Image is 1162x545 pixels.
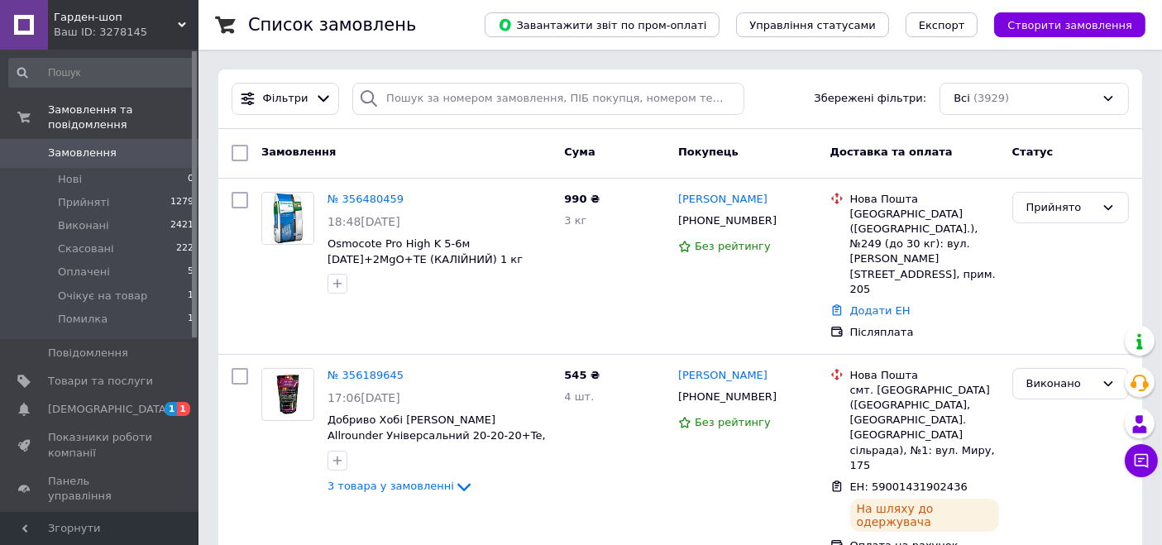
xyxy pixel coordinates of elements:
[48,430,153,460] span: Показники роботи компанії
[973,92,1009,104] span: (3929)
[1007,19,1132,31] span: Створити замовлення
[994,12,1145,37] button: Створити замовлення
[48,146,117,160] span: Замовлення
[261,192,314,245] a: Фото товару
[188,265,194,280] span: 5
[188,172,194,187] span: 0
[262,193,313,244] img: Фото товару
[58,172,82,187] span: Нові
[1125,444,1158,477] button: Чат з покупцем
[58,265,110,280] span: Оплачені
[328,480,474,492] a: 3 товара у замовленні
[1026,375,1095,393] div: Виконано
[850,304,911,317] a: Додати ЕН
[564,369,600,381] span: 545 ₴
[678,368,767,384] a: [PERSON_NAME]
[814,91,926,107] span: Збережені фільтри:
[850,368,999,383] div: Нова Пошта
[48,474,153,504] span: Панель управління
[48,374,153,389] span: Товари та послуги
[54,25,198,40] div: Ваш ID: 3278145
[695,240,771,252] span: Без рейтингу
[328,215,400,228] span: 18:48[DATE]
[850,499,999,532] div: На шляху до одержувача
[352,83,744,115] input: Пошук за номером замовлення, ПІБ покупця, номером телефону, Email, номером накладної
[48,346,128,361] span: Повідомлення
[850,383,999,473] div: смт. [GEOGRAPHIC_DATA] ([GEOGRAPHIC_DATA], [GEOGRAPHIC_DATA]. [GEOGRAPHIC_DATA] сільрада), №1: ву...
[170,195,194,210] span: 1279
[678,192,767,208] a: [PERSON_NAME]
[328,369,404,381] a: № 356189645
[1012,146,1054,158] span: Статус
[8,58,195,88] input: Пошук
[328,237,523,265] a: Osmocote Pro High K 5-6м [DATE]+2MgO+TE (КАЛІЙНИЙ) 1 кг
[564,390,594,403] span: 4 шт.
[58,195,109,210] span: Прийняті
[850,192,999,207] div: Нова Пошта
[678,390,777,403] span: [PHONE_NUMBER]
[269,369,308,420] img: Фото товару
[978,18,1145,31] a: Створити замовлення
[170,218,194,233] span: 2421
[261,146,336,158] span: Замовлення
[48,402,170,417] span: [DEMOGRAPHIC_DATA]
[188,289,194,304] span: 1
[54,10,178,25] span: Гарден-шоп
[263,91,308,107] span: Фільтри
[328,414,546,457] a: Добриво Хобі [PERSON_NAME] Allrounder Універсальний 20-20-20+Te, 200г
[830,146,953,158] span: Доставка та оплата
[261,368,314,421] a: Фото товару
[736,12,889,37] button: Управління статусами
[678,146,739,158] span: Покупець
[1026,199,1095,217] div: Прийнято
[177,402,190,416] span: 1
[749,19,876,31] span: Управління статусами
[498,17,706,32] span: Завантажити звіт по пром-оплаті
[58,312,108,327] span: Помилка
[188,312,194,327] span: 1
[695,416,771,428] span: Без рейтингу
[248,15,416,35] h1: Список замовлень
[328,193,404,205] a: № 356480459
[58,241,114,256] span: Скасовані
[48,103,198,132] span: Замовлення та повідомлення
[328,391,400,404] span: 17:06[DATE]
[850,207,999,297] div: [GEOGRAPHIC_DATA] ([GEOGRAPHIC_DATA].), №249 (до 30 кг): вул. [PERSON_NAME][STREET_ADDRESS], прим...
[485,12,720,37] button: Завантажити звіт по пром-оплаті
[564,193,600,205] span: 990 ₴
[328,480,454,492] span: 3 товара у замовленні
[919,19,965,31] span: Експорт
[564,146,595,158] span: Cума
[58,289,147,304] span: Очікує на товар
[954,91,970,107] span: Всі
[850,480,968,493] span: ЕН: 59001431902436
[678,214,777,227] span: [PHONE_NUMBER]
[58,218,109,233] span: Виконані
[165,402,178,416] span: 1
[176,241,194,256] span: 222
[850,325,999,340] div: Післяплата
[564,214,586,227] span: 3 кг
[906,12,978,37] button: Експорт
